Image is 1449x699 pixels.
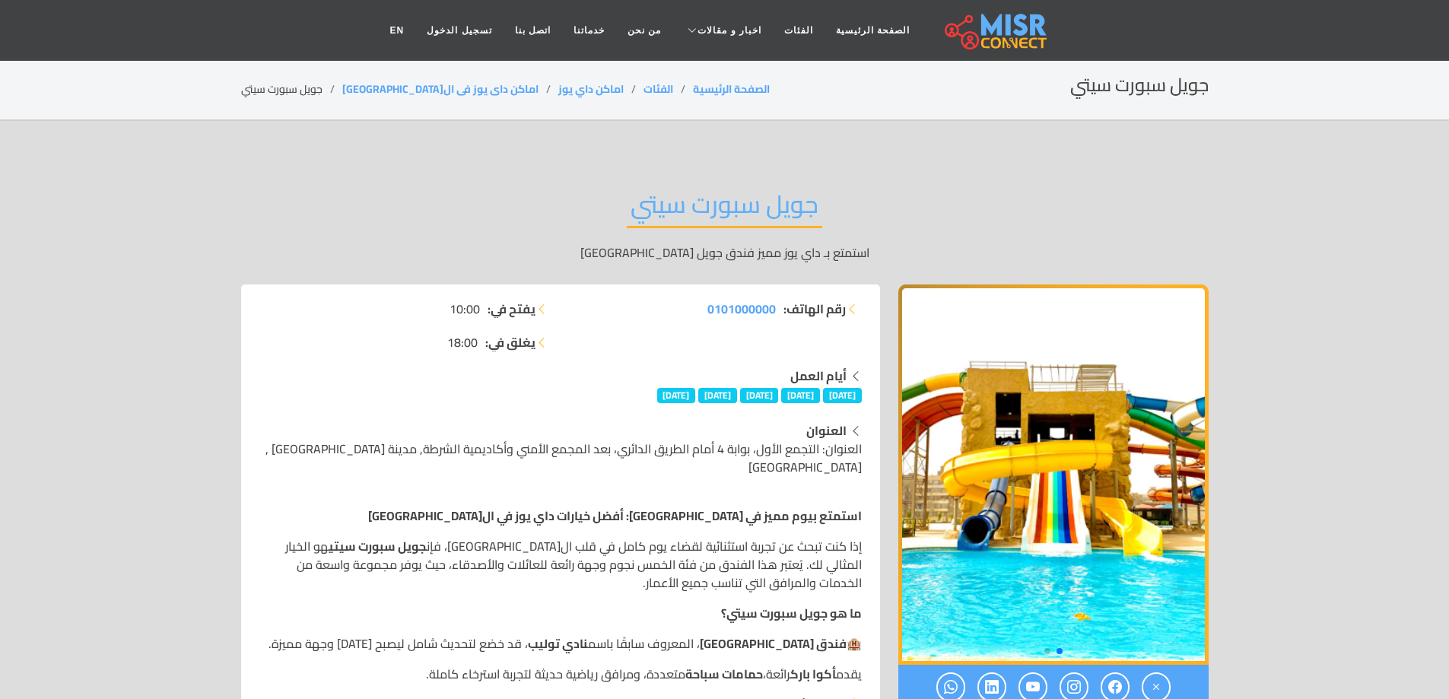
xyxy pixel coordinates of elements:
a: الفئات [643,79,673,99]
span: [DATE] [698,388,737,403]
a: تسجيل الدخول [415,16,503,45]
span: اخبار و مقالات [697,24,761,37]
strong: العنوان [806,419,847,442]
a: EN [379,16,416,45]
div: 1 / 2 [898,284,1209,665]
span: [DATE] [740,388,779,403]
strong: أيام العمل [790,364,847,387]
span: [DATE] [823,388,862,403]
strong: جويل سبورت سيتي [329,535,427,558]
strong: يغلق في: [485,333,535,351]
span: 0101000000 [707,297,776,320]
p: استمتع بـ داي يوز مميز فندق جويل [GEOGRAPHIC_DATA] [241,243,1209,262]
img: main.misr_connect [945,11,1047,49]
a: اماكن داي يوز [558,79,624,99]
strong: استمتع بيوم مميز في [GEOGRAPHIC_DATA]: أفضل خيارات داي يوز في ال[GEOGRAPHIC_DATA] [368,504,862,527]
a: الصفحة الرئيسية [693,79,770,99]
span: [DATE] [781,388,820,403]
h2: جويل سبورت سيتي [1070,75,1209,97]
a: من نحن [616,16,672,45]
span: Go to slide 2 [1044,648,1050,654]
a: اماكن داى يوز فى ال[GEOGRAPHIC_DATA] [342,79,539,99]
strong: نادي توليب [528,632,588,655]
a: 0101000000 [707,300,776,318]
span: العنوان: التجمع الأول، بوابة 4 أمام الطريق الدائري، بعد المجمع الأمني وأكاديمية الشرطة, مدينة [GE... [265,437,862,478]
a: الصفحة الرئيسية [825,16,921,45]
p: إذا كنت تبحث عن تجربة استثنائية لقضاء يوم كامل في قلب ال[GEOGRAPHIC_DATA]، فإن هو الخيار المثالي ... [259,537,862,592]
strong: أكوا بارك [790,662,836,685]
span: 18:00 [447,333,478,351]
strong: رقم الهاتف: [783,300,846,318]
img: جويل سبورت سيتي [898,284,1209,665]
span: 10:00 [450,300,480,318]
strong: ما هو جويل سبورت سيتي؟ [721,602,862,624]
span: Go to slide 1 [1057,648,1063,654]
p: 🏨 ، المعروف سابقًا باسم ، قد خضع لتحديث شامل ليصبح [DATE] وجهة مميزة. [259,634,862,653]
span: [DATE] [657,388,696,403]
strong: حمامات سباحة [685,662,763,685]
a: الفئات [773,16,825,45]
li: جويل سبورت سيتي [241,81,342,97]
strong: يفتح في: [488,300,535,318]
h2: جويل سبورت سيتي [627,189,822,228]
a: خدماتنا [562,16,616,45]
strong: فندق [GEOGRAPHIC_DATA] [700,632,847,655]
a: اتصل بنا [504,16,562,45]
a: اخبار و مقالات [672,16,773,45]
p: يقدم رائعة، متعددة، ومرافق رياضية حديثة لتجربة استرخاء كاملة. [259,665,862,683]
